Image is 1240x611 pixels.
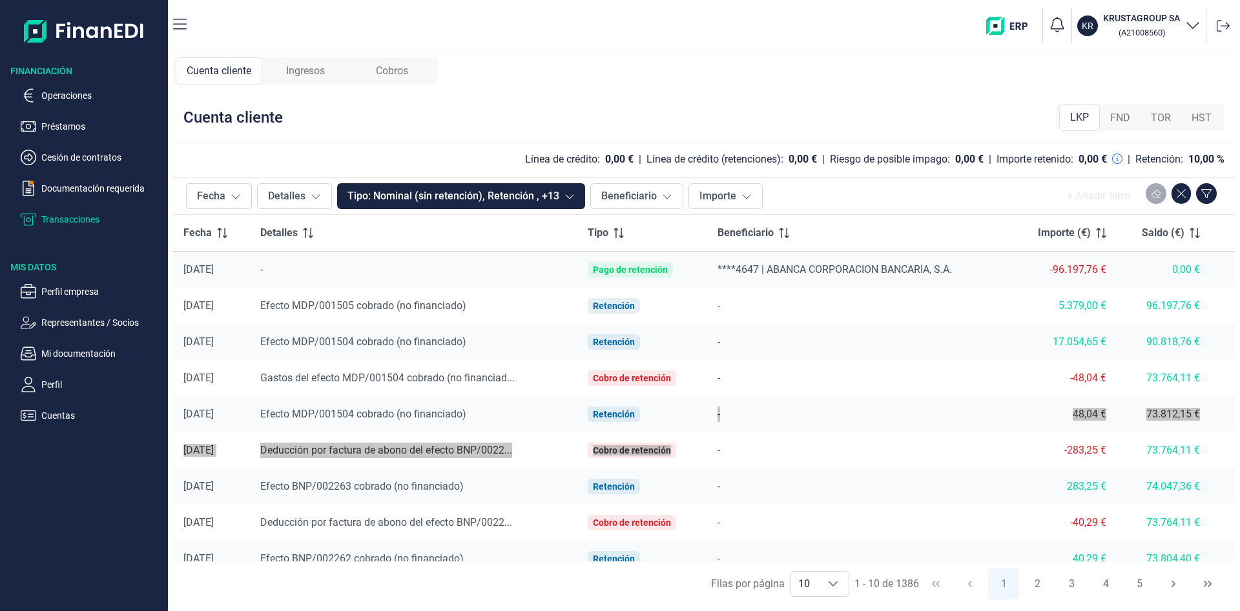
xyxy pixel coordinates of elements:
button: Page 4 [1090,568,1121,599]
button: Operaciones [21,88,163,103]
img: erp [986,17,1037,35]
div: [DATE] [183,516,240,529]
button: Cuentas [21,408,163,423]
span: Beneficiario [718,225,774,241]
div: Cuenta cliente [183,107,283,128]
button: Perfil [21,377,163,392]
p: Perfil empresa [41,284,163,299]
button: Page 1 [988,568,1019,599]
button: Cesión de contratos [21,150,163,165]
span: - [718,372,720,384]
span: - [718,480,720,492]
div: -40,29 € [1021,516,1106,529]
div: 73.764,11 € [1127,372,1200,385]
button: Importe [688,183,763,209]
span: - [718,408,720,420]
p: Transacciones [41,212,163,227]
div: Línea de crédito (retenciones): [646,153,783,166]
div: Retención [593,301,635,311]
div: Importe retenido: [997,153,1073,166]
button: Page 5 [1124,568,1155,599]
div: 283,25 € [1021,480,1106,493]
div: Línea de crédito: [525,153,600,166]
div: [DATE] [183,480,240,493]
div: [DATE] [183,372,240,385]
div: 90.818,76 € [1127,336,1200,348]
button: KRKRUSTAGROUP SA (A21008560) [1077,12,1201,40]
button: Préstamos [21,119,163,134]
span: - [718,444,720,456]
span: Deducción por factura de abono del efecto BNP/0022... [260,516,512,528]
span: Saldo (€) [1142,225,1184,241]
div: Cobro de retención [593,373,671,383]
span: Cobros [376,63,408,79]
button: Perfil empresa [21,284,163,299]
div: Cuenta cliente [176,57,262,85]
p: Operaciones [41,88,163,103]
div: 5.379,00 € [1021,299,1106,312]
div: Riesgo de posible impago: [830,153,950,166]
div: 74.047,36 € [1127,480,1200,493]
span: - [718,552,720,565]
span: ****4647 | ABANCA CORPORACION BANCARIA, S.A. [718,263,952,275]
span: Tipo [588,225,608,241]
div: 40,29 € [1021,552,1106,565]
span: Cuenta cliente [187,63,251,79]
div: 73.804,40 € [1127,552,1200,565]
div: Cobros [349,57,435,85]
button: Last Page [1192,568,1223,599]
div: Filas por página [711,576,785,592]
div: [DATE] [183,336,240,348]
span: Importe (€) [1038,225,1091,241]
div: [DATE] [183,552,240,565]
span: Detalles [260,225,298,241]
div: | [1128,152,1130,167]
button: Page 3 [1056,568,1087,599]
span: Efecto BNP/002263 cobrado (no financiado) [260,480,464,492]
span: - [718,299,720,312]
span: Gastos del efecto MDP/001504 cobrado (no financiad... [260,372,515,384]
span: Efecto MDP/001505 cobrado (no financiado) [260,299,466,312]
div: Ingresos [262,57,349,85]
span: Efecto MDP/001504 cobrado (no financiado) [260,408,466,420]
button: Representantes / Socios [21,315,163,330]
span: LKP [1070,110,1089,125]
div: LKP [1059,104,1100,131]
div: Retención: [1135,153,1183,166]
div: | [989,152,991,167]
div: Retención [593,337,635,347]
div: 0,00 € [1079,153,1107,166]
div: 96.197,76 € [1127,299,1200,312]
div: Choose [818,572,849,596]
button: Previous Page [955,568,986,599]
span: Efecto BNP/002262 cobrado (no financiado) [260,552,464,565]
div: Cobro de retención [593,445,671,456]
div: 48,04 € [1021,408,1106,421]
div: [DATE] [183,408,240,421]
div: Retención [593,481,635,492]
div: [DATE] [183,299,240,312]
button: Page 2 [1022,568,1053,599]
p: Documentación requerida [41,181,163,196]
div: 0,00 € [789,153,817,166]
span: - [260,263,263,275]
button: Documentación requerida [21,181,163,196]
div: FND [1100,105,1141,131]
span: - [718,516,720,528]
p: Cesión de contratos [41,150,163,165]
div: 73.764,11 € [1127,516,1200,529]
p: Perfil [41,377,163,392]
button: Next Page [1158,568,1189,599]
p: Representantes / Socios [41,315,163,330]
span: 1 - 10 de 1386 [854,579,919,589]
button: Fecha [186,183,252,209]
div: [DATE] [183,444,240,457]
div: 73.812,15 € [1127,408,1200,421]
div: Pago de retención [593,265,668,275]
span: TOR [1151,110,1171,126]
div: | [822,152,825,167]
p: Préstamos [41,119,163,134]
div: 10,00 % [1188,153,1224,166]
p: KR [1082,19,1093,32]
div: TOR [1141,105,1181,131]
